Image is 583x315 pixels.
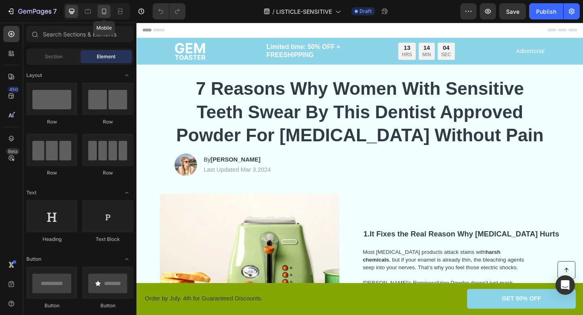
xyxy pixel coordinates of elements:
[499,3,526,19] button: Save
[9,296,242,305] p: Order by July. 4th for Guaranteed Discounts.
[26,302,77,309] div: Button
[6,148,19,155] div: Beta
[8,86,19,93] div: 450
[26,26,133,42] input: Search Sections & Elements
[247,226,253,234] span: 1.
[97,53,115,60] span: Element
[73,156,146,165] p: Last Updated Mar 3.2024
[41,59,445,136] h1: 7 Reasons Why Women With Sensitive Teeth Swear By This Dentist Approved Powder For [MEDICAL_DATA]...
[506,8,519,15] span: Save
[246,246,396,261] strong: harsh chemicals
[289,32,300,39] p: HRS
[331,23,342,32] div: 04
[272,7,274,16] span: /
[536,7,556,16] div: Publish
[26,189,36,196] span: Text
[276,7,332,16] span: LISTICLE-SENSITIVE
[529,3,563,19] button: Publish
[120,186,133,199] span: Toggle open
[26,255,41,263] span: Button
[153,3,185,19] div: Undo/Redo
[26,169,77,177] div: Row
[82,302,133,309] div: Button
[120,69,133,82] span: Toggle open
[246,246,421,270] span: Most [MEDICAL_DATA] products attack stains with , but if your enamel is already thin, the bleachi...
[253,226,460,234] strong: It Fixes the Real Reason Why [MEDICAL_DATA] Hurts
[26,236,77,243] div: Heading
[82,169,133,177] div: Row
[413,27,444,36] p: Advertorial
[555,275,575,295] div: Open Intercom Messenger
[120,253,133,266] span: Toggle open
[3,3,60,19] button: 7
[141,22,274,40] p: Limited time: 50% OFF + FREESHIPPING
[360,290,478,311] a: GET 50% OFF
[45,53,62,60] span: Section
[72,144,147,154] h2: By
[82,236,133,243] div: Text Block
[136,23,583,315] iframe: Design area
[26,118,77,126] div: Row
[53,6,57,16] p: 7
[81,145,135,152] strong: [PERSON_NAME]
[331,32,342,39] p: SEC
[397,297,440,304] strong: GET 50% OFF
[246,280,426,303] span: [PERSON_NAME]’s Remineralizing Powder doesn’t just mask sensitivity—it tackles the by enamel firs...
[41,143,66,167] img: gempages_575932370293621279-aa676d1c-9957-4067-8e7b-baade6b24e26.webp
[311,32,320,39] p: MIN
[289,23,300,32] div: 13
[360,8,372,15] span: Draft
[311,23,320,32] div: 14
[82,118,133,126] div: Row
[26,72,42,79] span: Layout
[41,22,74,40] img: gempages_575932370293621279-e43b146d-e303-4525-88a3-1d8085b9f9e0.png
